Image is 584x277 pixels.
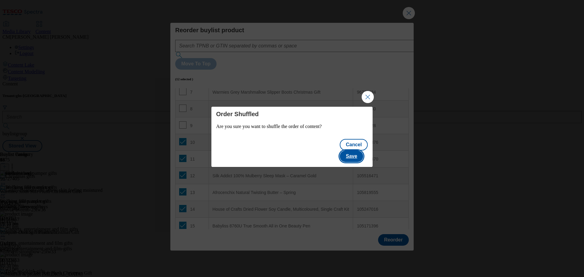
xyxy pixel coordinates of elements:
[340,151,363,162] button: Save
[216,124,368,129] p: Are you sure you want to shuffle the order of content?
[340,139,368,151] button: Cancel
[211,107,373,167] div: Modal
[216,110,368,118] h4: Order Shuffled
[362,91,374,103] button: Close Modal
